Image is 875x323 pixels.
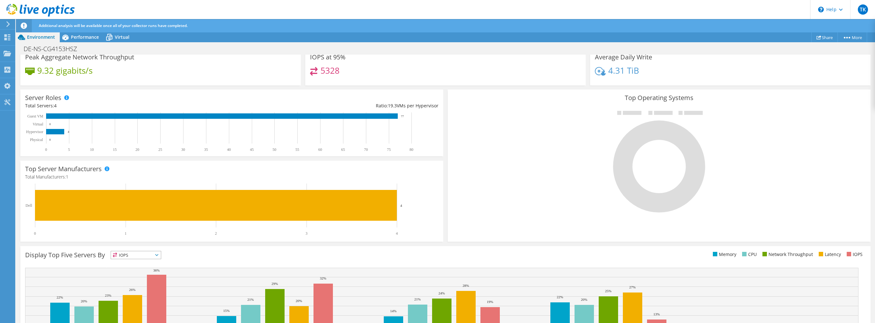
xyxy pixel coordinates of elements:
text: 24% [438,291,445,295]
text: 20% [296,299,302,303]
h3: Peak Aggregate Network Throughput [25,54,134,61]
a: Share [811,32,838,42]
text: 25% [605,289,611,293]
text: 0 [45,147,47,152]
h4: Total Manufacturers: [25,173,438,180]
text: 15 [113,147,117,152]
h3: Server Roles [25,94,61,101]
span: Additional analysis will be available once all of your collector runs have completed. [39,23,188,28]
text: 22% [557,295,563,299]
text: 0 [34,231,36,236]
span: 1 [66,174,68,180]
text: 40 [227,147,231,152]
text: 80 [410,147,413,152]
h3: Average Daily Write [595,54,652,61]
span: Performance [71,34,99,40]
text: 3 [306,231,307,236]
text: 45 [250,147,254,152]
text: 70 [364,147,368,152]
li: IOPS [845,251,863,258]
text: 2 [215,231,217,236]
text: 19% [487,300,493,304]
text: 23% [105,293,111,297]
text: Guest VM [27,114,43,118]
text: 21% [414,297,421,301]
text: 77 [401,115,404,118]
text: 20 [135,147,139,152]
h4: 5328 [320,67,340,74]
text: 36% [153,268,160,272]
span: 19.3 [388,103,397,109]
text: 1 [125,231,127,236]
text: 4 [396,231,398,236]
text: 75 [387,147,391,152]
span: 4 [54,103,57,109]
text: 35 [204,147,208,152]
text: 32% [320,276,326,280]
h3: Top Operating Systems [452,94,866,101]
span: Virtual [115,34,129,40]
text: 20% [81,299,87,303]
h1: DE-NS-CG4153HSZ [21,45,87,52]
text: 29% [272,282,278,286]
text: 30 [181,147,185,152]
h4: 9.32 gigabits/s [37,67,93,74]
text: 4 [68,130,69,133]
text: 15% [223,309,230,313]
h3: IOPS at 95% [310,54,346,61]
text: 28% [463,284,469,287]
div: Total Servers: [25,102,232,109]
text: 0 [49,123,51,126]
text: 13% [653,312,660,316]
h3: Top Server Manufacturers [25,165,102,172]
li: CPU [741,251,757,258]
text: 0 [49,138,51,141]
text: 27% [629,285,636,289]
text: Physical [30,138,43,142]
text: 14% [390,309,396,313]
li: Memory [711,251,736,258]
text: 60 [318,147,322,152]
text: 5 [68,147,70,152]
li: Network Throughput [761,251,813,258]
a: More [837,32,867,42]
text: 26% [129,288,135,292]
span: Environment [27,34,55,40]
svg: \n [818,7,824,12]
span: TK [858,4,868,15]
text: 10 [90,147,94,152]
text: 50 [272,147,276,152]
text: Hypervisor [26,130,43,134]
text: 22% [57,295,63,299]
text: 25 [158,147,162,152]
h4: 4.31 TiB [608,67,639,74]
text: Virtual [33,122,44,126]
text: Dell [25,203,32,208]
text: 65 [341,147,345,152]
text: 55 [295,147,299,152]
text: 4 [400,204,402,207]
div: Ratio: VMs per Hypervisor [232,102,438,109]
li: Latency [817,251,841,258]
text: 21% [247,298,254,301]
span: IOPS [111,251,161,259]
text: 20% [581,298,587,301]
